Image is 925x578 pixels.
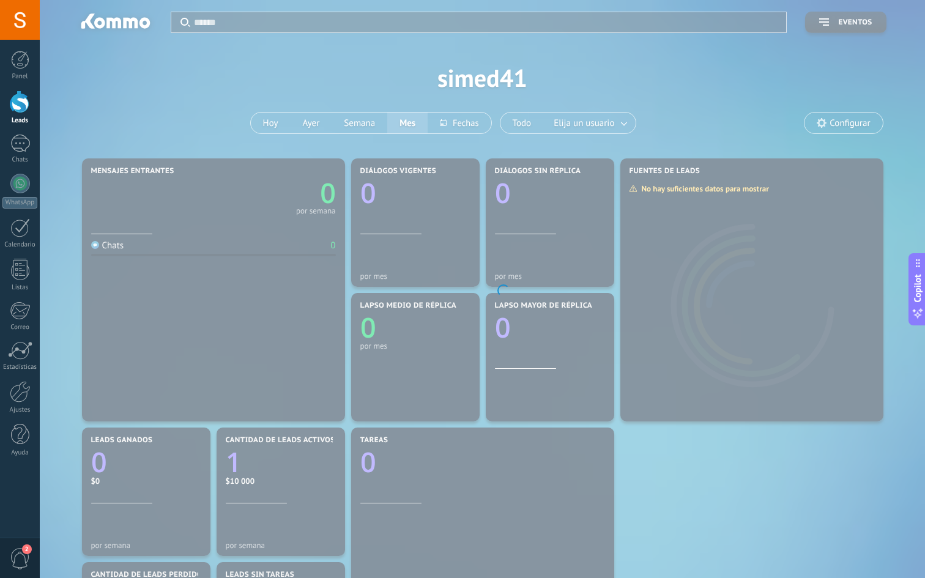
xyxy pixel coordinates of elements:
[2,284,38,292] div: Listas
[22,544,32,554] span: 2
[2,197,37,209] div: WhatsApp
[2,406,38,414] div: Ajustes
[2,324,38,332] div: Correo
[2,363,38,371] div: Estadísticas
[912,274,924,302] span: Copilot
[2,241,38,249] div: Calendario
[2,449,38,457] div: Ayuda
[2,117,38,125] div: Leads
[2,156,38,164] div: Chats
[2,73,38,81] div: Panel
